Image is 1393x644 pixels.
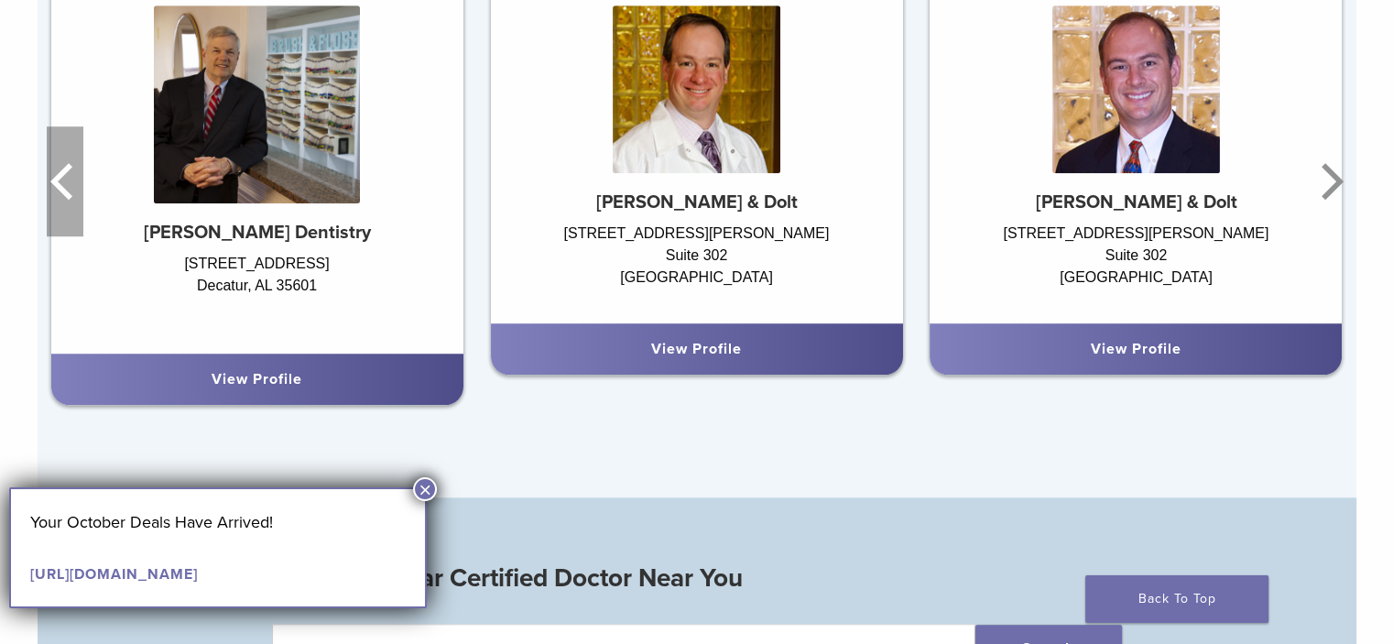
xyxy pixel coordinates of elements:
img: Dr. Steven Leach [154,5,360,203]
button: Close [413,477,437,501]
button: Next [1311,126,1347,236]
a: [URL][DOMAIN_NAME] [30,565,198,584]
a: Back To Top [1085,575,1268,623]
button: Previous [47,126,83,236]
a: View Profile [1091,340,1181,358]
img: Dr. Skip Dolt [1052,5,1220,173]
strong: [PERSON_NAME] Dentistry [144,222,371,244]
div: [STREET_ADDRESS][PERSON_NAME] Suite 302 [GEOGRAPHIC_DATA] [930,223,1342,305]
div: [STREET_ADDRESS][PERSON_NAME] Suite 302 [GEOGRAPHIC_DATA] [490,223,902,305]
a: View Profile [212,370,302,388]
p: Your October Deals Have Arrived! [30,508,406,536]
div: [STREET_ADDRESS] Decatur, AL 35601 [51,253,463,335]
img: Dr. Harris Siegel [613,5,780,173]
a: View Profile [651,340,742,358]
h3: Find a Bioclear Certified Doctor Near You [272,556,1122,600]
strong: [PERSON_NAME] & Dolt [1035,191,1236,213]
strong: [PERSON_NAME] & Dolt [595,191,797,213]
